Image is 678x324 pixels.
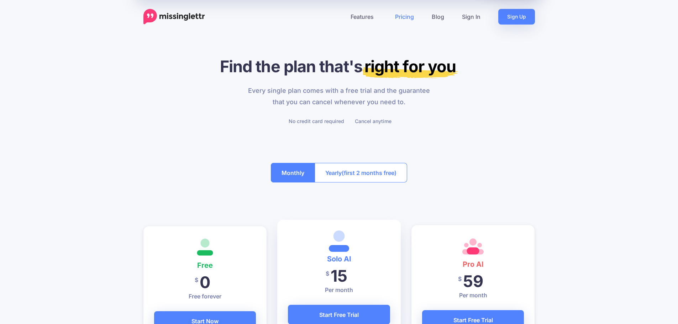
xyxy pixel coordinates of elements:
h4: Solo AI [288,253,390,265]
span: 59 [463,271,483,291]
h4: Pro AI [422,259,524,270]
button: Monthly [271,163,315,182]
li: No credit card required [287,117,344,126]
span: $ [458,271,462,287]
a: Blog [423,9,453,25]
mark: right for you [362,57,458,78]
span: (first 2 months free) [342,167,396,179]
span: $ [195,272,198,288]
a: Sign Up [498,9,535,25]
p: Per month [422,291,524,299]
a: Features [342,9,386,25]
li: Cancel anytime [353,117,391,126]
a: Pricing [386,9,423,25]
h2: 0 [154,272,256,292]
h1: Find the plan that's [143,57,535,76]
p: Free forever [154,292,256,301]
img: <i class='fas fa-heart margin-right'></i>Most Popular [329,230,349,252]
p: Every single plan comes with a free trial and the guarantee that you can cancel whenever you need... [244,85,434,108]
button: Yearly(first 2 months free) [315,163,407,182]
p: Per month [288,286,390,294]
a: Sign In [453,9,489,25]
span: $ [326,266,329,282]
h4: Free [154,260,256,271]
a: Home [143,9,205,25]
span: 15 [331,266,347,286]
